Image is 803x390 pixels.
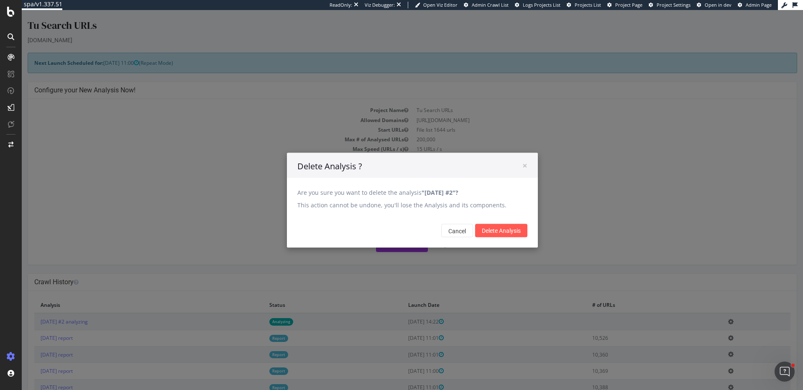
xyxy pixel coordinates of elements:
iframe: Intercom live chat [775,362,795,382]
span: Admin Crawl List [472,2,509,8]
input: Delete Analysis [453,214,506,227]
h4: Delete Analysis ? [276,150,506,162]
a: Projects List [567,2,601,8]
p: Are you sure you want to delete the analysis [276,178,506,186]
p: This action cannot be undone, you'll lose the Analysis and its components. [276,191,506,199]
span: Logs Projects List [523,2,560,8]
a: Open in dev [697,2,731,8]
a: Project Settings [649,2,690,8]
div: Viz Debugger: [365,2,395,8]
a: Admin Page [738,2,772,8]
span: Project Settings [657,2,690,8]
a: Logs Projects List [515,2,560,8]
a: Open Viz Editor [415,2,458,8]
button: Cancel [419,214,451,227]
span: Project Page [615,2,642,8]
span: Open in dev [705,2,731,8]
span: Open Viz Editor [423,2,458,8]
span: Admin Page [746,2,772,8]
a: Project Page [607,2,642,8]
iframe: To enrich screen reader interactions, please activate Accessibility in Grammarly extension settings [22,10,803,390]
span: Projects List [575,2,601,8]
a: Admin Crawl List [464,2,509,8]
div: ReadOnly: [330,2,352,8]
span: × [501,149,506,161]
b: "[DATE] #2"? [400,178,437,186]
